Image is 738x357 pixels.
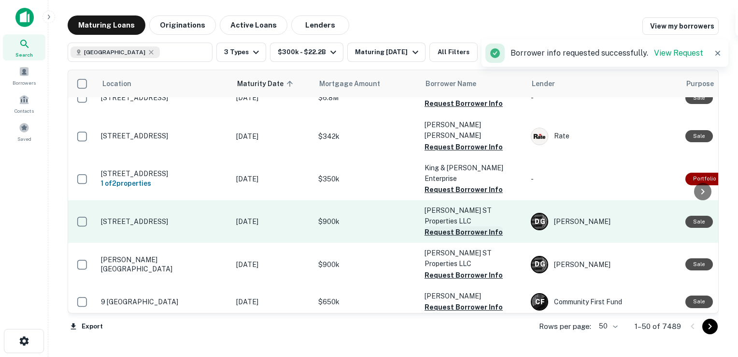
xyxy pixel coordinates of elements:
div: Rate [531,128,676,145]
th: Maturity Date [231,70,313,97]
button: Lenders [291,15,349,35]
div: [PERSON_NAME] [531,256,676,273]
img: capitalize-icon.png [15,8,34,27]
span: Purpose [686,78,714,89]
span: Contacts [14,107,34,115]
p: [PERSON_NAME] [425,291,521,301]
p: D G [535,259,545,269]
span: Saved [17,135,31,143]
button: Request Borrower Info [425,184,503,195]
p: $6.8M [318,92,415,103]
p: - [531,174,676,184]
p: [STREET_ADDRESS] [101,132,227,140]
p: [STREET_ADDRESS] [101,217,227,226]
iframe: Chat Widget [690,280,738,326]
p: Rows per page: [539,321,591,332]
p: [DATE] [236,297,309,307]
p: D G [535,217,545,227]
p: [STREET_ADDRESS] [101,93,227,102]
button: Request Borrower Info [425,269,503,281]
a: View Request [654,48,703,58]
button: Maturing Loans [68,15,145,35]
img: picture [531,128,548,145]
a: Contacts [3,90,45,117]
p: $650k [318,297,415,307]
p: [STREET_ADDRESS] [101,169,227,178]
p: [PERSON_NAME] ST Properties LLC [425,248,521,269]
div: Sale [685,296,713,308]
button: All Filters [429,43,478,62]
p: [DATE] [236,216,309,227]
div: Sale [685,130,713,142]
div: Maturing [DATE] [355,46,421,58]
div: This is a portfolio loan with 2 properties [685,173,724,185]
span: [GEOGRAPHIC_DATA] [84,48,145,57]
button: Maturing [DATE] [347,43,425,62]
button: Request Borrower Info [425,301,503,313]
a: Search [3,34,45,60]
div: 50 [595,319,619,333]
span: Location [102,78,131,89]
button: Request Borrower Info [425,98,503,109]
p: $900k [318,259,415,270]
div: Community First Fund [531,293,676,311]
span: Borrowers [13,79,36,87]
p: 9 [GEOGRAPHIC_DATA] [101,297,227,306]
a: Borrowers [3,62,45,89]
div: Sale [685,258,713,270]
p: - [531,92,676,103]
p: [PERSON_NAME] [PERSON_NAME] [425,119,521,141]
span: Mortgage Amount [319,78,393,89]
button: Request Borrower Info [425,141,503,153]
button: 3 Types [216,43,266,62]
th: Mortgage Amount [313,70,420,97]
p: $342k [318,131,415,142]
button: Active Loans [220,15,287,35]
p: $900k [318,216,415,227]
p: 1–50 of 7489 [635,321,681,332]
p: King & [PERSON_NAME] Enterprise [425,163,521,184]
p: [DATE] [236,174,309,184]
span: Lender [532,78,555,89]
p: $350k [318,174,415,184]
th: Location [96,70,231,97]
button: Export [68,319,105,334]
span: Borrower Name [426,78,476,89]
a: Saved [3,119,45,145]
span: Search [15,51,33,59]
p: C F [535,297,544,307]
p: Borrower info requested successfully. [511,47,703,59]
button: $300k - $22.2B [270,43,343,62]
th: Borrower Name [420,70,526,97]
div: [PERSON_NAME] [531,213,676,230]
th: Lender [526,70,681,97]
span: Maturity Date [237,78,296,89]
button: Go to next page [702,319,718,334]
p: [PERSON_NAME][GEOGRAPHIC_DATA] [101,255,227,273]
div: Sale [685,216,713,228]
button: Originations [149,15,216,35]
div: Sale [685,92,713,104]
p: [PERSON_NAME] ST Properties LLC [425,205,521,226]
p: [DATE] [236,259,309,270]
button: Request Borrower Info [425,226,503,238]
h6: 1 of 2 properties [101,178,227,189]
p: [DATE] [236,131,309,142]
p: [DATE] [236,92,309,103]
